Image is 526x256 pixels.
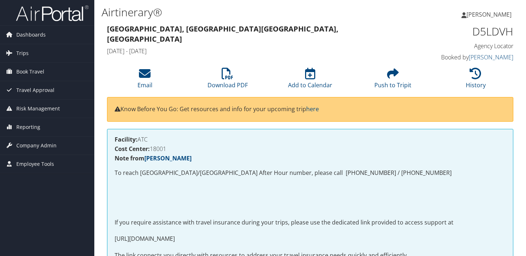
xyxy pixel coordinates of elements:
[16,100,60,118] span: Risk Management
[16,5,89,22] img: airportal-logo.png
[115,135,137,143] strong: Facility:
[115,168,506,178] p: To reach [GEOGRAPHIC_DATA]/[GEOGRAPHIC_DATA] After Hour number, please call [PHONE_NUMBER] / [PHO...
[115,218,506,227] p: If you require assistance with travel insurance during your trips, please use the dedicated link ...
[306,105,319,113] a: here
[16,63,44,81] span: Book Travel
[467,11,511,18] span: [PERSON_NAME]
[107,47,409,55] h4: [DATE] - [DATE]
[16,81,54,99] span: Travel Approval
[115,105,506,114] p: Know Before You Go: Get resources and info for your upcoming trip
[420,42,514,50] h4: Agency Locator
[469,53,513,61] a: [PERSON_NAME]
[420,53,514,61] h4: Booked by
[115,234,506,244] p: [URL][DOMAIN_NAME]
[16,118,40,136] span: Reporting
[16,155,54,173] span: Employee Tools
[207,72,248,89] a: Download PDF
[16,26,46,44] span: Dashboards
[115,137,506,142] h4: ATC
[16,44,29,62] span: Trips
[16,137,57,155] span: Company Admin
[102,5,380,20] h1: Airtinerary®
[466,72,486,89] a: History
[115,145,150,153] strong: Cost Center:
[288,72,332,89] a: Add to Calendar
[374,72,411,89] a: Push to Tripit
[461,4,519,25] a: [PERSON_NAME]
[144,154,192,162] a: [PERSON_NAME]
[137,72,152,89] a: Email
[115,146,506,152] h4: 18001
[107,24,338,44] strong: [GEOGRAPHIC_DATA], [GEOGRAPHIC_DATA] [GEOGRAPHIC_DATA], [GEOGRAPHIC_DATA]
[420,24,514,39] h1: D5LDVH
[115,154,192,162] strong: Note from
